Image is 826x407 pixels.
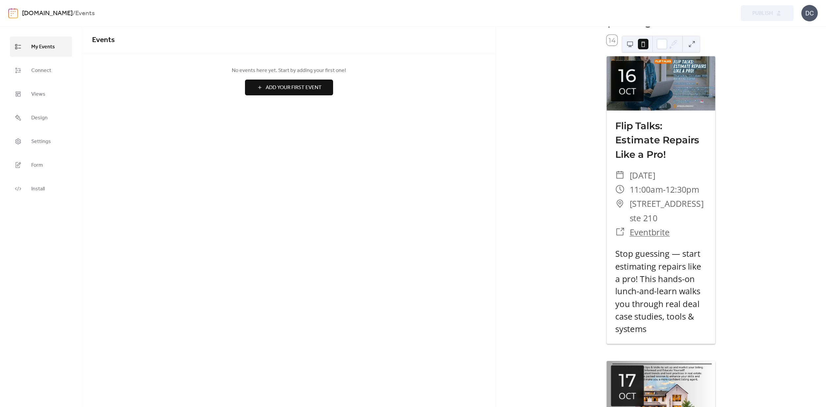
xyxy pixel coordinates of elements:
div: ​ [615,182,625,196]
a: Design [10,108,72,128]
span: 12:30pm [666,182,699,196]
span: Views [31,89,45,100]
span: - [663,182,666,196]
button: Add Your First Event [245,80,333,95]
img: logo [8,8,18,18]
div: 17 [619,371,636,389]
div: ​ [615,225,625,239]
span: Events [92,33,115,47]
div: Oct [619,87,636,96]
a: Settings [10,131,72,152]
a: Views [10,84,72,104]
a: Flip Talks: Estimate Repairs Like a Pro! [615,120,699,161]
b: / [73,7,75,20]
a: Install [10,179,72,199]
a: Form [10,155,72,175]
a: Add Your First Event [92,80,486,95]
b: Events [75,7,95,20]
a: Eventbrite [630,226,670,238]
div: DC [801,5,818,21]
span: [DATE] [630,168,655,182]
div: ​ [615,168,625,182]
span: Design [31,113,48,123]
span: 11:00am [630,182,663,196]
span: Install [31,184,45,194]
div: ​ [615,197,625,211]
span: My Events [31,42,55,52]
span: Add Your First Event [266,84,322,92]
span: No events here yet. Start by adding your first one! [92,67,486,75]
div: Upcoming events [600,15,722,30]
div: Oct [619,392,636,400]
span: Settings [31,136,51,147]
a: My Events [10,36,72,57]
span: Connect [31,65,51,76]
div: 16 [619,66,637,84]
div: Stop guessing — start estimating repairs like a pro! This hands-on lunch-and-learn walks you thro... [607,247,715,335]
span: Form [31,160,43,171]
span: [STREET_ADDRESS] ste 210 [630,197,707,225]
a: Connect [10,60,72,81]
a: [DOMAIN_NAME] [22,7,73,20]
